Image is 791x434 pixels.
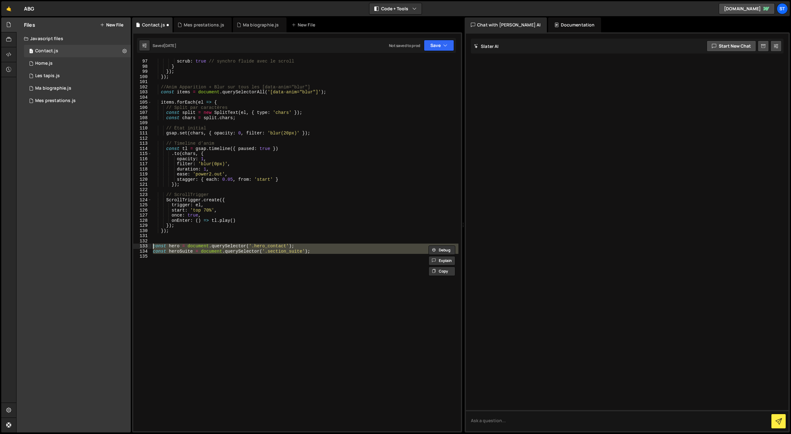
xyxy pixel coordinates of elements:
[133,156,152,162] div: 116
[35,86,71,91] div: Ma biographie.js
[35,48,58,54] div: Contact.js
[133,208,152,213] div: 126
[133,131,152,136] div: 111
[153,43,176,48] div: Saved
[133,69,152,74] div: 99
[369,3,422,14] button: Code + Tools
[133,239,152,244] div: 132
[24,21,35,28] h2: Files
[429,245,455,255] button: Debug
[133,228,152,234] div: 130
[184,22,224,28] div: Mes prestations.js
[133,167,152,172] div: 118
[133,74,152,80] div: 100
[133,187,152,193] div: 122
[100,22,123,27] button: New File
[24,5,34,12] div: ABG
[24,45,131,57] div: 16686/46215.js
[35,98,76,104] div: Mes prestations.js
[133,95,152,100] div: 104
[133,244,152,249] div: 133
[133,110,152,115] div: 107
[133,182,152,187] div: 121
[133,249,152,254] div: 134
[424,40,454,51] button: Save
[133,254,152,259] div: 135
[133,126,152,131] div: 110
[474,43,499,49] h2: Slater AI
[548,17,601,32] div: Documentation
[133,105,152,110] div: 106
[29,49,33,54] span: 1
[133,146,152,152] div: 114
[243,22,279,28] div: Ma biographie.js
[133,192,152,198] div: 123
[24,70,131,82] div: 16686/46185.js
[133,100,152,105] div: 105
[133,161,152,167] div: 117
[24,82,131,95] div: 16686/46109.js
[164,43,176,48] div: [DATE]
[133,233,152,239] div: 131
[133,203,152,208] div: 125
[465,17,547,32] div: Chat with [PERSON_NAME] AI
[133,223,152,228] div: 129
[777,3,788,14] a: St
[133,151,152,156] div: 115
[133,90,152,95] div: 103
[133,177,152,182] div: 120
[17,32,131,45] div: Javascript files
[707,40,756,52] button: Start new chat
[133,172,152,177] div: 119
[291,22,318,28] div: New File
[35,61,53,66] div: Home.js
[389,43,420,48] div: Not saved to prod
[133,213,152,218] div: 127
[133,115,152,121] div: 108
[142,22,165,28] div: Contact.js
[133,59,152,64] div: 97
[24,57,131,70] div: 16686/46111.js
[133,85,152,90] div: 102
[429,267,455,276] button: Copy
[133,198,152,203] div: 124
[133,141,152,146] div: 113
[133,64,152,69] div: 98
[1,1,17,16] a: 🤙
[133,136,152,141] div: 112
[719,3,775,14] a: [DOMAIN_NAME]
[429,256,455,265] button: Explain
[133,79,152,85] div: 101
[133,120,152,126] div: 109
[133,218,152,223] div: 128
[35,73,60,79] div: Les tapis.js
[24,95,131,107] div: 16686/46222.js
